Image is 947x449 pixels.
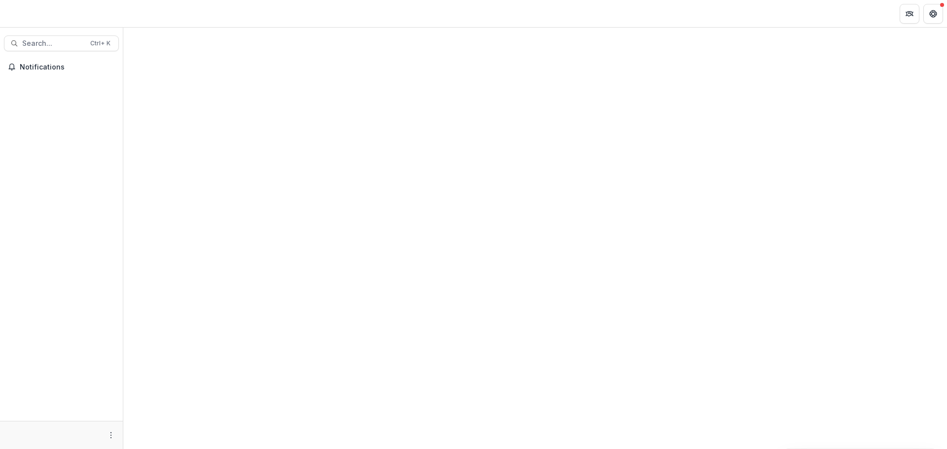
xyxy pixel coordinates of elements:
[88,38,112,49] div: Ctrl + K
[4,35,119,51] button: Search...
[4,59,119,75] button: Notifications
[20,63,115,71] span: Notifications
[923,4,943,24] button: Get Help
[127,6,169,21] nav: breadcrumb
[900,4,919,24] button: Partners
[22,39,84,48] span: Search...
[105,429,117,441] button: More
